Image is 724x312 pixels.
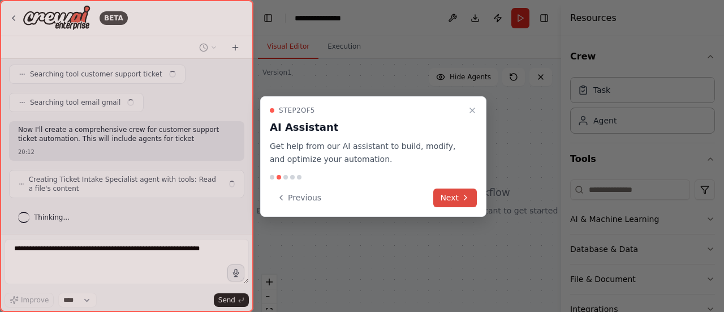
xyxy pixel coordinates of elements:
[260,10,276,26] button: Hide left sidebar
[270,140,463,166] p: Get help from our AI assistant to build, modify, and optimize your automation.
[279,106,315,115] span: Step 2 of 5
[433,189,477,207] button: Next
[270,189,328,207] button: Previous
[270,119,463,135] h3: AI Assistant
[466,104,479,117] button: Close walkthrough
